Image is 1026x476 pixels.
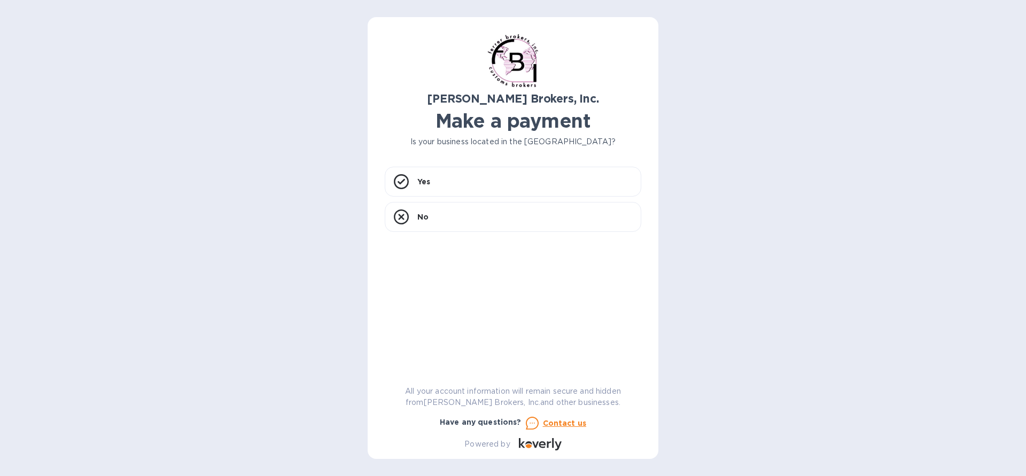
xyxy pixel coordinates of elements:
p: Yes [417,176,430,187]
p: All your account information will remain secure and hidden from [PERSON_NAME] Brokers, Inc. and o... [385,386,641,408]
p: Is your business located in the [GEOGRAPHIC_DATA]? [385,136,641,147]
p: No [417,212,429,222]
p: Powered by [464,439,510,450]
b: Have any questions? [440,418,522,426]
h1: Make a payment [385,110,641,132]
u: Contact us [543,419,587,427]
b: [PERSON_NAME] Brokers, Inc. [427,92,598,105]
